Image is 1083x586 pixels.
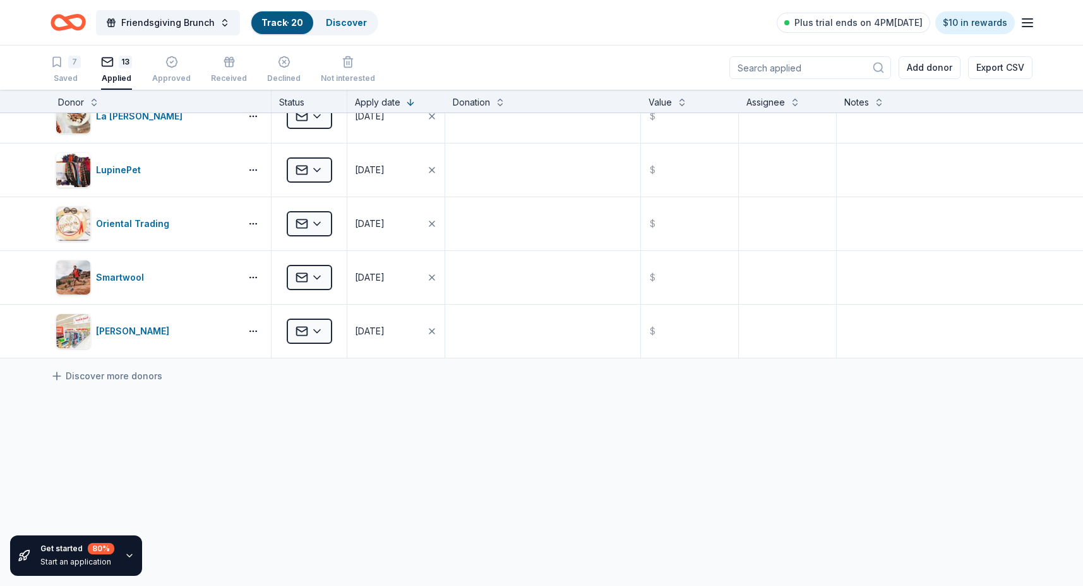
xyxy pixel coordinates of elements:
button: [DATE] [347,251,445,304]
div: 80 % [88,543,114,554]
button: Add donor [899,56,960,79]
span: Plus trial ends on 4PM[DATE] [794,15,923,30]
button: [DATE] [347,305,445,358]
div: Donation [453,95,490,110]
button: Not interested [321,51,375,90]
button: Export CSV [968,56,1032,79]
img: Image for Winn-Dixie [56,314,90,348]
div: [DATE] [355,216,385,231]
button: Image for Winn-Dixie[PERSON_NAME] [56,314,236,349]
a: $10 in rewards [935,11,1015,34]
div: Saved [51,73,81,83]
div: [DATE] [355,162,385,178]
div: [PERSON_NAME] [96,324,174,339]
button: Track· 20Discover [250,10,378,35]
div: Donor [58,95,84,110]
button: 13Applied [101,51,132,90]
div: Apply date [355,95,400,110]
button: [DATE] [347,143,445,197]
div: Applied [101,73,132,83]
div: Assignee [746,95,785,110]
button: Approved [152,51,191,90]
a: Plus trial ends on 4PM[DATE] [777,13,930,33]
div: Declined [267,73,301,83]
a: Home [51,8,86,37]
button: Image for LupinePetLupinePet [56,152,236,188]
div: [DATE] [355,324,385,339]
div: Value [649,95,672,110]
div: 13 [119,56,132,68]
div: Notes [844,95,869,110]
div: Start an application [40,557,114,567]
div: 7 [68,56,81,68]
button: [DATE] [347,197,445,250]
img: Image for Oriental Trading [56,207,90,241]
div: Smartwool [96,270,149,285]
span: Friendsgiving Brunch [121,15,215,30]
div: Approved [152,73,191,83]
button: Image for SmartwoolSmartwool [56,260,236,295]
button: 7Saved [51,51,81,90]
input: Search applied [729,56,891,79]
button: Received [211,51,247,90]
img: Image for La Madeleine [56,99,90,133]
img: Image for Smartwool [56,260,90,295]
div: Get started [40,543,114,554]
button: Friendsgiving Brunch [96,10,240,35]
button: Image for La MadeleineLa [PERSON_NAME] [56,99,236,134]
div: LupinePet [96,162,146,178]
div: Oriental Trading [96,216,174,231]
img: Image for LupinePet [56,153,90,187]
div: Status [272,90,347,113]
a: Discover more donors [51,369,162,384]
button: Declined [267,51,301,90]
div: La [PERSON_NAME] [96,109,188,124]
button: [DATE] [347,90,445,143]
a: Discover [326,17,367,28]
div: [DATE] [355,109,385,124]
button: Image for Oriental TradingOriental Trading [56,206,236,241]
a: Track· 20 [261,17,303,28]
div: [DATE] [355,270,385,285]
div: Not interested [321,73,375,83]
div: Received [211,73,247,83]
